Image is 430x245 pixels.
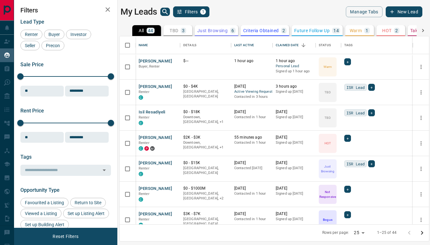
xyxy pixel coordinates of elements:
div: Buyer [44,30,64,39]
div: + [344,135,351,142]
span: + [346,135,349,141]
span: + [346,59,349,65]
button: more [416,190,426,199]
p: Signed up [DATE] [276,115,312,120]
p: $0 - $15K [183,160,228,166]
span: Renter [139,115,149,119]
div: + [344,211,351,218]
div: Claimed Date [273,36,316,54]
p: [DATE] [234,160,269,166]
p: $3K - $7K [183,211,228,217]
p: 1–25 of 44 [377,230,397,235]
span: Buyer, Renter [139,64,160,68]
p: Just Browsing [197,28,228,33]
p: 1 hour ago [234,58,269,64]
p: Signed up [DATE] [276,140,312,145]
p: Just Browsing [319,164,336,174]
div: condos.ca [139,146,143,151]
div: Status [316,36,341,54]
p: Rows per page: [322,230,349,235]
div: condos.ca [139,172,143,176]
div: Precon [41,41,64,50]
div: + [368,84,375,91]
p: 1 [366,28,368,33]
p: [DATE] [276,186,312,191]
p: HOT [382,28,391,33]
button: [PERSON_NAME] [139,58,172,64]
span: Personal Lead [276,64,312,69]
button: Filters1 [173,6,210,17]
div: condos.ca [139,197,143,202]
span: Renter [139,90,149,94]
p: HOT [324,141,331,146]
div: + [368,160,375,167]
p: Contacted in 3 hours [234,94,269,99]
span: Tags [20,154,32,160]
button: Go to next page [416,227,428,239]
span: Investor [68,32,89,37]
div: Tags [344,36,353,54]
span: Renter [139,192,149,196]
button: [PERSON_NAME] [139,211,172,217]
p: [DATE] [234,211,269,217]
p: [DATE] [234,84,269,89]
button: [PERSON_NAME] [139,160,172,166]
button: Sort [299,41,308,50]
p: Signed up [DATE] [276,166,312,171]
div: Favourited a Listing [20,198,69,207]
div: Claimed Date [276,36,299,54]
p: TBD [170,28,178,33]
p: 1 hour ago [276,58,312,64]
p: [DATE] [276,135,312,140]
span: Renter [139,141,149,145]
div: 25 [351,228,367,237]
p: Contacted in 1 hour [234,115,269,120]
p: [GEOGRAPHIC_DATA], [GEOGRAPHIC_DATA] [183,89,228,99]
button: search button [160,8,170,16]
p: Bogus [323,217,332,222]
span: Active Viewing Request [234,89,269,95]
button: more [416,215,426,225]
div: + [344,58,351,65]
p: 6 [231,28,234,33]
button: Reset Filters [48,231,83,242]
button: more [416,139,426,148]
p: [DATE] [234,186,269,191]
p: Warm [350,28,362,33]
span: Opportunity Type [20,187,60,193]
p: Toronto [183,140,228,150]
button: Open [100,166,109,175]
button: more [416,88,426,97]
span: Renter [139,166,149,170]
p: Future Follow Up [294,28,330,33]
div: Viewed a Listing [20,209,62,218]
p: 2 [282,28,285,33]
button: more [416,62,426,72]
div: Name [139,36,148,54]
button: [PERSON_NAME] [139,186,172,192]
p: 55 minutes ago [234,135,269,140]
div: + [344,186,351,193]
div: Details [183,36,196,54]
span: Buyer [46,32,62,37]
p: 3 hours ago [276,84,312,89]
span: Seller [23,43,38,48]
p: Signed up [DATE] [276,191,312,196]
div: Name [135,36,180,54]
span: Sale Price [20,61,44,68]
div: Set up Building Alert [20,220,69,229]
div: Last Active [234,36,254,54]
p: [DATE] [276,211,312,217]
span: + [370,110,373,116]
div: Details [180,36,231,54]
div: condos.ca [139,121,143,125]
p: [DATE] [234,109,269,115]
div: Renter [20,30,42,39]
p: $0 - $18K [183,109,228,115]
p: Contacted [DATE] [234,166,269,171]
span: Renter [139,217,149,221]
div: property.ca [144,146,149,151]
button: [PERSON_NAME] [139,84,172,90]
div: Seller [20,41,40,50]
button: Manage Tabs [346,6,382,17]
